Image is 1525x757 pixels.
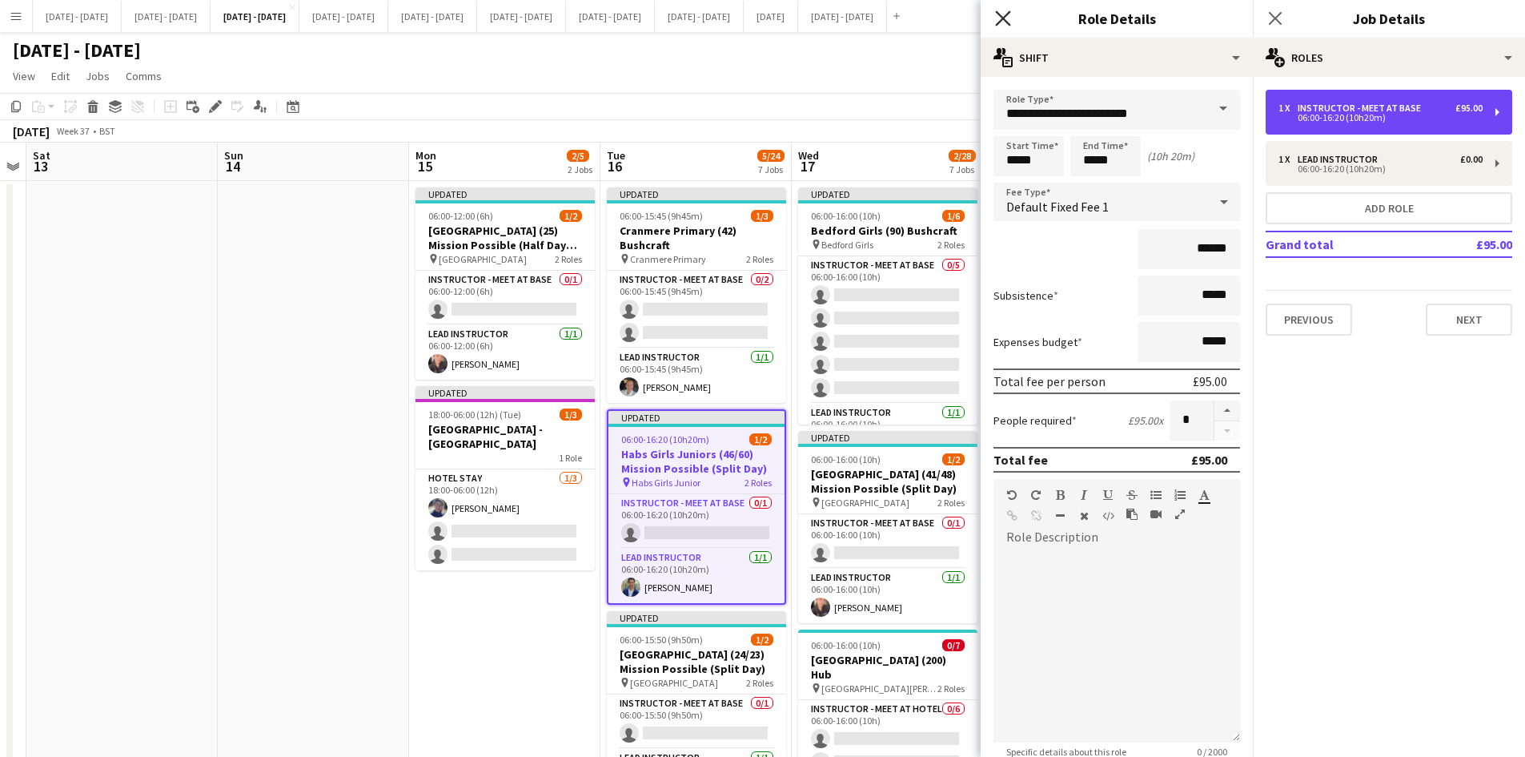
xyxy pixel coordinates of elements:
[1126,508,1138,521] button: Paste as plain text
[13,69,35,83] span: View
[1278,114,1483,122] div: 06:00-16:20 (10h20m)
[1193,373,1227,389] div: £95.00
[415,386,595,399] div: Updated
[224,148,243,163] span: Sun
[798,187,977,425] app-job-card: Updated06:00-16:00 (10h)1/6Bedford Girls (90) Bushcraft Bedford Girls2 RolesInstructor - Meet at ...
[798,514,977,569] app-card-role: Instructor - Meet at Base0/106:00-16:00 (10h)
[79,66,116,87] a: Jobs
[1426,232,1512,257] td: £95.00
[99,125,115,137] div: BST
[937,683,965,695] span: 2 Roles
[630,253,706,265] span: Cranmere Primary
[811,453,881,465] span: 06:00-16:00 (10h)
[620,210,703,222] span: 06:00-15:45 (9h45m)
[86,69,110,83] span: Jobs
[388,1,477,32] button: [DATE] - [DATE]
[607,271,786,348] app-card-role: Instructor - Meet at Base0/206:00-15:45 (9h45m)
[798,187,977,200] div: Updated
[1030,489,1041,501] button: Redo
[415,271,595,325] app-card-role: Instructor - Meet at Base0/106:00-12:00 (6h)
[1298,103,1427,114] div: Instructor - Meet at Base
[993,335,1082,349] label: Expenses budget
[299,1,388,32] button: [DATE] - [DATE]
[1198,489,1210,501] button: Text Color
[33,148,50,163] span: Sat
[1253,38,1525,77] div: Roles
[949,163,975,175] div: 7 Jobs
[821,239,873,251] span: Bedford Girls
[749,433,772,445] span: 1/2
[758,163,784,175] div: 7 Jobs
[744,477,772,489] span: 2 Roles
[821,497,909,509] span: [GEOGRAPHIC_DATA]
[415,469,595,570] app-card-role: Hotel Stay1/318:00-06:00 (12h)[PERSON_NAME]
[13,123,50,139] div: [DATE]
[1191,452,1227,468] div: £95.00
[607,148,625,163] span: Tue
[1266,304,1352,336] button: Previous
[1266,232,1426,257] td: Grand total
[415,148,436,163] span: Mon
[607,348,786,403] app-card-role: Lead Instructor1/106:00-15:45 (9h45m)[PERSON_NAME]
[746,253,773,265] span: 2 Roles
[942,639,965,651] span: 0/7
[632,477,700,489] span: Habs Girls Junior
[211,1,299,32] button: [DATE] - [DATE]
[655,1,744,32] button: [DATE] - [DATE]
[620,634,703,646] span: 06:00-15:50 (9h50m)
[1078,489,1090,501] button: Italic
[415,187,595,200] div: Updated
[630,677,718,689] span: [GEOGRAPHIC_DATA]
[1102,509,1114,522] button: HTML Code
[415,386,595,570] app-job-card: Updated18:00-06:00 (12h) (Tue)1/3[GEOGRAPHIC_DATA] - [GEOGRAPHIC_DATA]1 RoleHotel Stay1/318:00-06...
[1102,489,1114,501] button: Underline
[1006,199,1109,215] span: Default Fixed Fee 1
[798,148,819,163] span: Wed
[607,187,786,200] div: Updated
[1174,508,1186,521] button: Fullscreen
[1253,8,1525,29] h3: Job Details
[1278,103,1298,114] div: 1 x
[1278,165,1483,173] div: 06:00-16:20 (10h20m)
[798,653,977,682] h3: [GEOGRAPHIC_DATA] (200) Hub
[1054,489,1065,501] button: Bold
[608,494,785,549] app-card-role: Instructor - Meet at Base0/106:00-16:20 (10h20m)
[981,8,1253,29] h3: Role Details
[222,157,243,175] span: 14
[1426,304,1512,336] button: Next
[1126,489,1138,501] button: Strikethrough
[607,647,786,676] h3: [GEOGRAPHIC_DATA] (24/23) Mission Possible (Split Day)
[811,639,881,651] span: 06:00-16:00 (10h)
[568,163,592,175] div: 2 Jobs
[1298,154,1384,165] div: Lead Instructor
[811,210,881,222] span: 06:00-16:00 (10h)
[1054,509,1065,522] button: Horizontal Line
[798,404,977,458] app-card-role: Lead Instructor1/106:00-16:00 (10h)
[53,125,93,137] span: Week 37
[1266,192,1512,224] button: Add role
[604,157,625,175] span: 16
[13,38,141,62] h1: [DATE] - [DATE]
[993,288,1058,303] label: Subsistence
[798,569,977,623] app-card-role: Lead Instructor1/106:00-16:00 (10h)[PERSON_NAME]
[567,150,589,162] span: 2/5
[1214,401,1240,421] button: Increase
[744,1,798,32] button: [DATE]
[1150,508,1162,521] button: Insert video
[560,409,582,421] span: 1/3
[798,1,887,32] button: [DATE] - [DATE]
[45,66,76,87] a: Edit
[1278,154,1298,165] div: 1 x
[981,38,1253,77] div: Shift
[798,431,977,623] app-job-card: Updated06:00-16:00 (10h)1/2[GEOGRAPHIC_DATA] (41/48) Mission Possible (Split Day) [GEOGRAPHIC_DAT...
[608,447,785,476] h3: Habs Girls Juniors (46/60) Mission Possible (Split Day)
[798,256,977,404] app-card-role: Instructor - Meet at Base0/506:00-16:00 (10h)
[607,187,786,403] div: Updated06:00-15:45 (9h45m)1/3Cranmere Primary (42) Bushcraft Cranmere Primary2 RolesInstructor - ...
[415,187,595,380] app-job-card: Updated06:00-12:00 (6h)1/2[GEOGRAPHIC_DATA] (25) Mission Possible (Half Day AM) [GEOGRAPHIC_DATA]...
[993,373,1106,389] div: Total fee per person
[993,413,1077,428] label: People required
[607,409,786,605] app-job-card: Updated06:00-16:20 (10h20m)1/2Habs Girls Juniors (46/60) Mission Possible (Split Day) Habs Girls ...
